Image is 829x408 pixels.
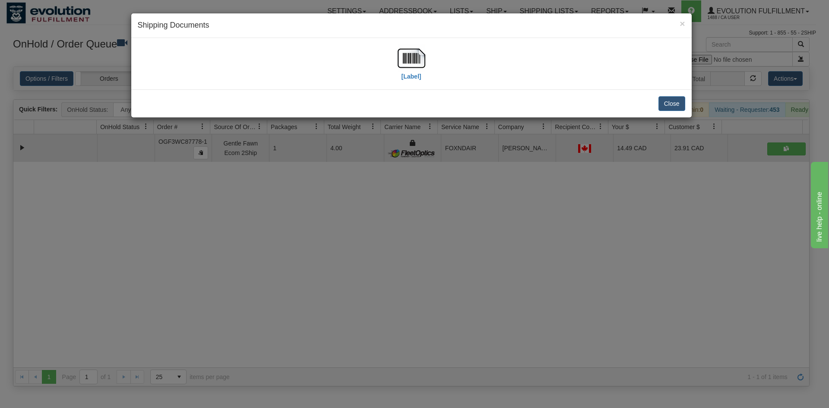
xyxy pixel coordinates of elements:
button: Close [658,96,685,111]
button: Close [680,19,685,28]
div: live help - online [6,5,80,16]
label: [Label] [402,72,421,81]
a: [Label] [398,54,425,79]
span: × [680,19,685,28]
img: barcode.jpg [398,44,425,72]
iframe: chat widget [809,160,828,248]
h4: Shipping Documents [138,20,685,31]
